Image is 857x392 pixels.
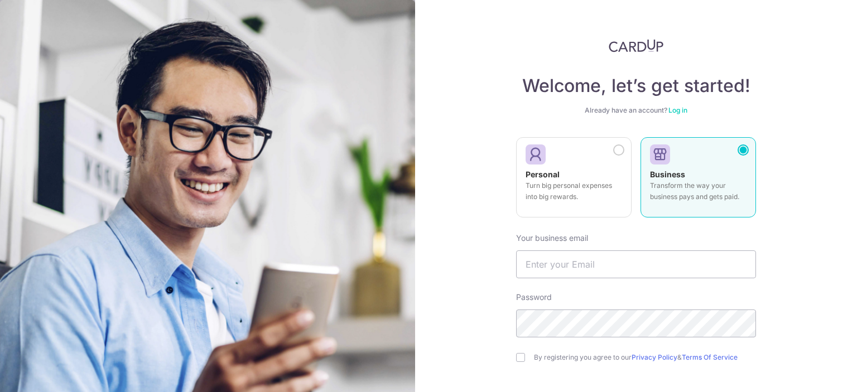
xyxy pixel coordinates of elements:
[650,170,685,179] strong: Business
[516,233,588,244] label: Your business email
[534,353,756,362] label: By registering you agree to our &
[516,292,552,303] label: Password
[526,170,560,179] strong: Personal
[668,106,687,114] a: Log in
[516,75,756,97] h4: Welcome, let’s get started!
[632,353,677,361] a: Privacy Policy
[516,106,756,115] div: Already have an account?
[682,353,738,361] a: Terms Of Service
[526,180,622,202] p: Turn big personal expenses into big rewards.
[609,39,663,52] img: CardUp Logo
[516,250,756,278] input: Enter your Email
[516,137,632,224] a: Personal Turn big personal expenses into big rewards.
[650,180,747,202] p: Transform the way your business pays and gets paid.
[641,137,756,224] a: Business Transform the way your business pays and gets paid.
